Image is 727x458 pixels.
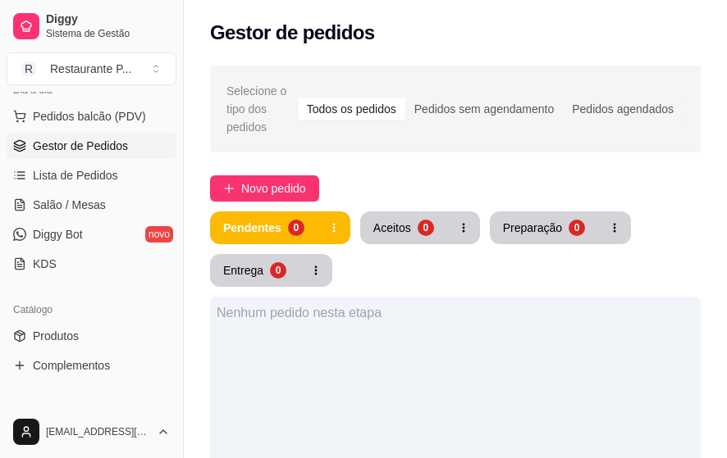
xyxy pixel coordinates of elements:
a: DiggySistema de Gestão [7,7,176,46]
span: Lista de Pedidos [33,167,118,184]
div: Catálogo [7,297,176,323]
span: Gestor de Pedidos [33,138,128,154]
div: Entrega [223,262,263,279]
span: Complementos [33,357,110,374]
div: Pedidos agendados [563,97,683,120]
span: [EMAIL_ADDRESS][DOMAIN_NAME] [46,425,150,438]
span: Relatórios [13,405,57,418]
div: Restaurante P ... [50,61,131,77]
div: Nenhum pedido nesta etapa [217,303,694,323]
div: Todos os pedidos [298,97,405,120]
span: Sistema de Gestão [46,27,170,40]
button: Novo pedido [210,175,319,202]
div: Pedidos sem agendamento [405,97,563,120]
a: Lista de Pedidos [7,162,176,188]
div: 0 [418,220,434,236]
span: Diggy Bot [33,226,83,243]
a: Produtos [7,323,176,349]
div: Preparação [503,220,562,236]
span: Diggy [46,12,170,27]
span: R [21,61,37,77]
span: plus [223,183,235,194]
a: Gestor de Pedidos [7,133,176,159]
div: Aceitos [373,220,411,236]
button: Pedidos balcão (PDV) [7,103,176,129]
button: Select a team [7,52,176,85]
span: KDS [33,256,57,272]
span: Salão / Mesas [33,197,106,213]
a: Salão / Mesas [7,192,176,218]
div: 0 [288,220,304,236]
div: 0 [270,262,286,279]
button: Aceitos0 [360,211,447,244]
button: Entrega0 [210,254,299,287]
a: Complementos [7,352,176,379]
button: Pendentes0 [210,211,318,244]
a: KDS [7,251,176,277]
button: [EMAIL_ADDRESS][DOMAIN_NAME] [7,412,176,451]
h2: Gestor de pedidos [210,20,375,46]
span: Pedidos balcão (PDV) [33,108,146,125]
div: Pendentes [223,220,281,236]
button: Preparação0 [490,211,598,244]
span: Produtos [33,328,79,344]
span: Selecione o tipo dos pedidos [226,82,296,136]
div: 0 [569,220,585,236]
span: Novo pedido [241,179,306,197]
a: Diggy Botnovo [7,221,176,247]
